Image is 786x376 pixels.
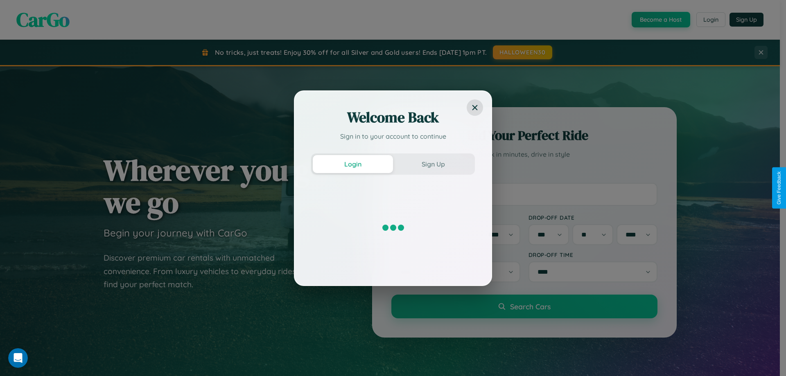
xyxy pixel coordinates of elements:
p: Sign in to your account to continue [311,131,475,141]
button: Sign Up [393,155,473,173]
button: Login [313,155,393,173]
h2: Welcome Back [311,108,475,127]
div: Give Feedback [776,171,782,205]
iframe: Intercom live chat [8,348,28,368]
